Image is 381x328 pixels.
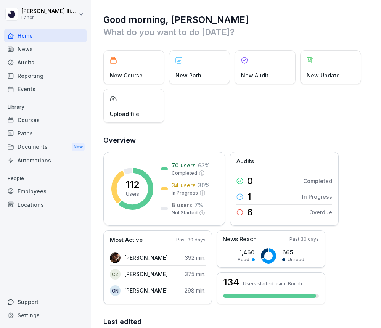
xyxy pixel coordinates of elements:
[103,317,370,327] h2: Last edited
[195,201,203,209] p: 7 %
[21,8,77,14] p: [PERSON_NAME] Ilina
[4,185,87,198] a: Employees
[72,143,85,151] div: New
[175,71,201,79] p: New Path
[238,248,255,256] p: 1,460
[288,256,304,263] p: Unread
[4,101,87,113] p: Library
[110,252,121,263] img: lbqg5rbd359cn7pzouma6c8b.png
[172,190,198,196] p: In Progress
[302,193,332,201] p: In Progress
[185,254,206,262] p: 392 min.
[4,127,87,140] a: Paths
[198,161,210,169] p: 63 %
[289,236,319,243] p: Past 30 days
[21,15,77,20] p: Lanch
[4,56,87,69] a: Audits
[4,113,87,127] a: Courses
[103,26,370,38] p: What do you want to do [DATE]?
[4,172,87,185] p: People
[126,191,139,198] p: Users
[307,71,340,79] p: New Update
[172,209,198,216] p: Not Started
[241,71,268,79] p: New Audit
[4,140,87,154] a: DocumentsNew
[4,69,87,82] a: Reporting
[4,140,87,154] div: Documents
[282,248,304,256] p: 665
[236,157,254,166] p: Audits
[172,161,196,169] p: 70 users
[172,181,196,189] p: 34 users
[126,180,139,189] p: 112
[110,236,143,244] p: Most Active
[4,154,87,167] a: Automations
[110,110,139,118] p: Upload file
[103,135,370,146] h2: Overview
[4,42,87,56] a: News
[185,286,206,294] p: 298 min.
[247,177,253,186] p: 0
[110,269,121,280] div: CZ
[110,71,143,79] p: New Course
[4,82,87,96] a: Events
[185,270,206,278] p: 375 min.
[4,29,87,42] a: Home
[172,201,192,209] p: 8 users
[172,170,197,177] p: Completed
[4,309,87,322] a: Settings
[238,256,249,263] p: Read
[198,181,210,189] p: 30 %
[103,14,370,26] h1: Good morning, [PERSON_NAME]
[247,192,251,201] p: 1
[124,270,168,278] p: [PERSON_NAME]
[4,295,87,309] div: Support
[124,254,168,262] p: [PERSON_NAME]
[110,285,121,296] div: oN
[124,286,168,294] p: [PERSON_NAME]
[4,198,87,211] a: Locations
[176,236,206,243] p: Past 30 days
[309,208,332,216] p: Overdue
[223,278,239,287] h3: 134
[223,235,257,244] p: News Reach
[243,281,302,286] p: Users started using Bounti
[303,177,332,185] p: Completed
[247,208,253,217] p: 6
